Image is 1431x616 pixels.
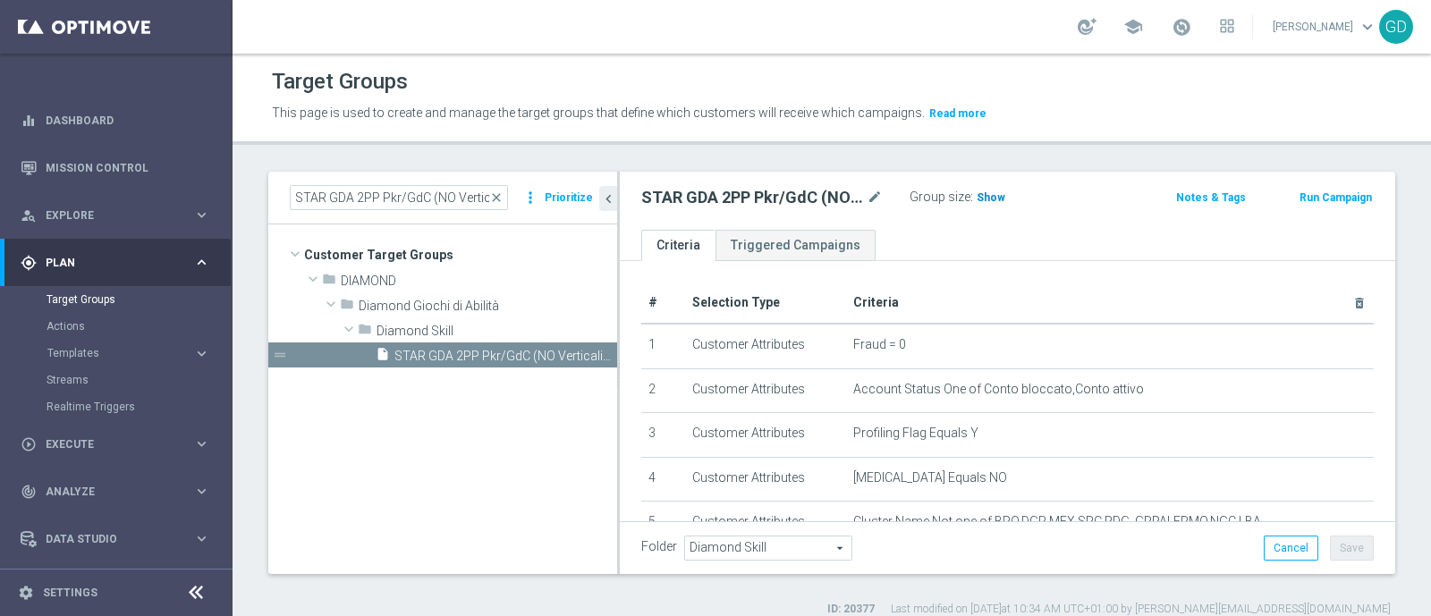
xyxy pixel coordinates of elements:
div: Data Studio [21,531,193,547]
button: Cancel [1264,536,1318,561]
button: track_changes Analyze keyboard_arrow_right [20,485,211,499]
i: folder [358,322,372,342]
label: : [970,190,973,205]
h1: Target Groups [272,69,408,95]
div: Analyze [21,484,193,500]
div: Execute [21,436,193,452]
i: mode_edit [867,187,883,208]
span: Fraud = 0 [853,337,906,352]
span: Data Studio [46,534,193,544]
td: Customer Attributes [685,324,846,368]
button: Templates keyboard_arrow_right [47,346,211,360]
div: Target Groups [47,286,231,313]
td: Customer Attributes [685,502,846,546]
i: insert_drive_file [376,347,390,367]
span: STAR GDA 2PP Pkr/GdC (NO Verticalisti Pkr e GdC) [394,349,617,364]
a: Criteria [641,230,715,261]
span: Templates [47,348,175,359]
span: [MEDICAL_DATA] Equals NO [853,470,1007,485]
a: Realtime Triggers [47,400,186,414]
span: school [1123,17,1143,37]
i: folder [340,297,354,317]
i: keyboard_arrow_right [193,435,210,452]
span: keyboard_arrow_down [1358,17,1377,37]
a: Target Groups [47,292,186,307]
label: Group size [910,190,970,205]
button: person_search Explore keyboard_arrow_right [20,208,211,223]
div: Streams [47,367,231,393]
i: gps_fixed [21,255,37,271]
a: [PERSON_NAME]keyboard_arrow_down [1271,13,1379,40]
span: Plan [46,257,193,268]
i: equalizer [21,113,37,129]
td: 5 [641,502,685,546]
a: Dashboard [46,97,210,144]
span: Show [977,191,1005,204]
button: Notes & Tags [1174,188,1248,207]
div: Templates [47,340,231,367]
button: Data Studio keyboard_arrow_right [20,532,211,546]
span: Execute [46,439,193,450]
a: Triggered Campaigns [715,230,876,261]
i: folder [322,272,336,292]
i: keyboard_arrow_right [193,483,210,500]
span: Diamond Giochi di Abilit&#xE0; [359,299,617,314]
th: Selection Type [685,283,846,324]
span: Cluster Name Not one of BPO,DGR,MFX,SPC,PDG_GRPALERMO,NGC,LBA [853,514,1261,529]
div: Mission Control [21,144,210,191]
i: track_changes [21,484,37,500]
i: keyboard_arrow_right [193,345,210,362]
i: more_vert [521,185,539,210]
span: This page is used to create and manage the target groups that define which customers will receive... [272,105,925,120]
span: Analyze [46,486,193,497]
button: Mission Control [20,161,211,175]
span: Explore [46,210,193,221]
span: Customer Target Groups [304,242,617,267]
td: 4 [641,457,685,502]
label: Folder [641,539,677,554]
div: Explore [21,207,193,224]
td: 3 [641,413,685,458]
th: # [641,283,685,324]
td: 1 [641,324,685,368]
a: Settings [43,587,97,598]
div: Templates [47,348,193,359]
span: DIAMOND [341,274,617,289]
a: Actions [47,319,186,333]
span: Profiling Flag Equals Y [853,426,978,441]
button: play_circle_outline Execute keyboard_arrow_right [20,437,211,451]
div: Actions [47,313,231,340]
div: Dashboard [21,97,210,144]
td: 2 [641,368,685,413]
button: equalizer Dashboard [20,114,211,128]
a: Streams [47,373,186,387]
div: Realtime Triggers [47,393,231,420]
i: keyboard_arrow_right [193,254,210,271]
a: Mission Control [46,144,210,191]
span: Criteria [853,295,899,309]
i: delete_forever [1352,296,1367,310]
i: keyboard_arrow_right [193,530,210,547]
button: chevron_left [599,186,617,211]
button: Save [1330,536,1374,561]
span: Account Status One of Conto bloccato,Conto attivo [853,382,1144,397]
input: Quick find group or folder [290,185,508,210]
i: settings [18,585,34,601]
div: Plan [21,255,193,271]
i: play_circle_outline [21,436,37,452]
span: close [489,190,504,205]
button: Read more [927,104,988,123]
button: Run Campaign [1298,188,1374,207]
i: person_search [21,207,37,224]
div: Optibot [21,562,210,610]
i: keyboard_arrow_right [193,207,210,224]
div: GD [1379,10,1413,44]
button: gps_fixed Plan keyboard_arrow_right [20,256,211,270]
button: Prioritize [542,186,596,210]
